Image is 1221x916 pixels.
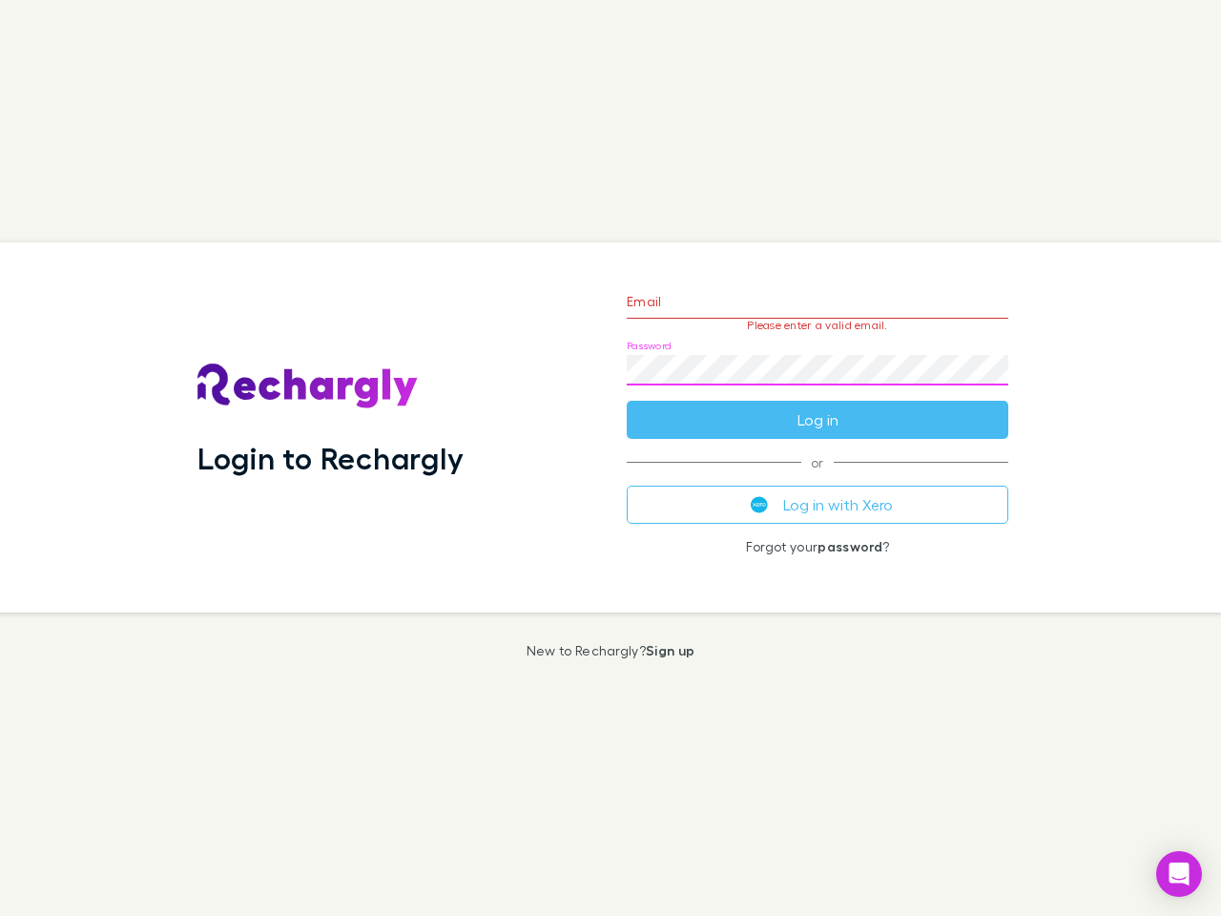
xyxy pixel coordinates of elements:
[627,319,1008,332] p: Please enter a valid email.
[627,539,1008,554] p: Forgot your ?
[751,496,768,513] img: Xero's logo
[627,486,1008,524] button: Log in with Xero
[197,364,419,409] img: Rechargly's Logo
[527,643,695,658] p: New to Rechargly?
[817,538,882,554] a: password
[1156,851,1202,897] div: Open Intercom Messenger
[627,462,1008,463] span: or
[627,339,672,353] label: Password
[627,401,1008,439] button: Log in
[646,642,694,658] a: Sign up
[197,440,464,476] h1: Login to Rechargly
